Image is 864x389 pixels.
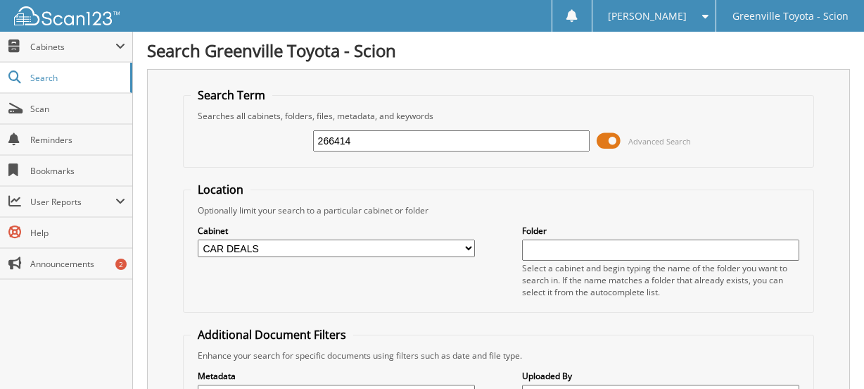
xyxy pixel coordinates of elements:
label: Cabinet [198,225,475,237]
span: Scan [30,103,125,115]
label: Folder [522,225,799,237]
div: Enhance your search for specific documents using filters such as date and file type. [191,350,806,362]
h1: Search Greenville Toyota - Scion [147,39,850,62]
div: Optionally limit your search to a particular cabinet or folder [191,204,806,216]
span: Advanced Search [628,136,691,147]
span: Cabinets [30,41,115,53]
div: Select a cabinet and begin typing the name of the folder you want to search in. If the name match... [522,262,799,298]
div: Searches all cabinets, folders, files, metadata, and keywords [191,110,806,122]
span: Help [30,227,125,239]
span: Reminders [30,134,125,146]
img: scan123-logo-white.svg [14,6,120,25]
span: Search [30,72,123,84]
legend: Location [191,182,250,197]
label: Metadata [198,370,475,382]
span: Greenville Toyota - Scion [732,12,849,20]
label: Uploaded By [522,370,799,382]
span: Bookmarks [30,165,125,177]
span: User Reports [30,196,115,208]
span: Announcements [30,258,125,270]
div: 2 [115,259,127,270]
legend: Search Term [191,87,272,103]
legend: Additional Document Filters [191,327,353,342]
span: [PERSON_NAME] [608,12,687,20]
